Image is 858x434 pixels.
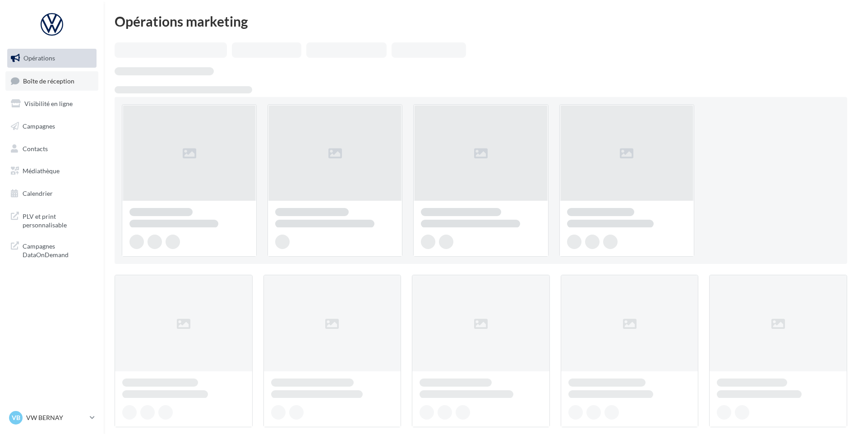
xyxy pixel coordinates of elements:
[5,49,98,68] a: Opérations
[5,71,98,91] a: Boîte de réception
[5,162,98,180] a: Médiathèque
[23,144,48,152] span: Contacts
[23,54,55,62] span: Opérations
[5,117,98,136] a: Campagnes
[5,184,98,203] a: Calendrier
[26,413,86,422] p: VW BERNAY
[24,100,73,107] span: Visibilité en ligne
[5,94,98,113] a: Visibilité en ligne
[23,240,93,259] span: Campagnes DataOnDemand
[23,122,55,130] span: Campagnes
[23,189,53,197] span: Calendrier
[23,167,60,175] span: Médiathèque
[5,207,98,233] a: PLV et print personnalisable
[5,236,98,263] a: Campagnes DataOnDemand
[12,413,20,422] span: VB
[115,14,847,28] div: Opérations marketing
[7,409,97,426] a: VB VW BERNAY
[5,139,98,158] a: Contacts
[23,77,74,84] span: Boîte de réception
[23,210,93,230] span: PLV et print personnalisable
